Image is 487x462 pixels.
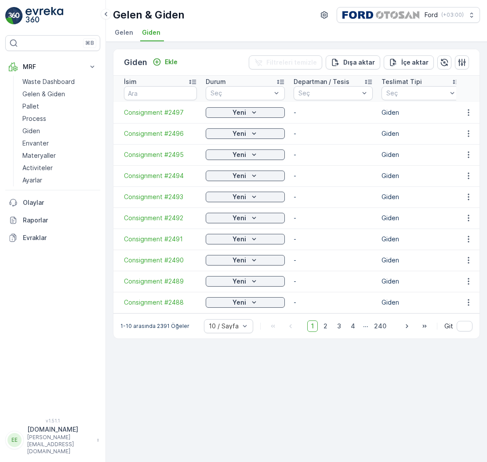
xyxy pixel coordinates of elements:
[115,28,133,37] span: Gelen
[19,76,100,88] a: Waste Dashboard
[85,40,94,47] p: ⌘B
[206,255,285,266] button: Yeni
[27,434,92,455] p: [PERSON_NAME][EMAIL_ADDRESS][DOMAIN_NAME]
[124,277,197,286] a: Consignment #2489
[124,193,197,201] span: Consignment #2493
[124,256,197,265] a: Consignment #2490
[382,214,461,222] p: Giden
[19,174,100,186] a: Ayarlar
[211,89,271,98] p: Seç
[5,211,100,229] a: Raporlar
[5,418,100,423] span: v 1.51.1
[19,125,100,137] a: Giden
[294,77,349,86] p: Departman / Tesis
[444,322,453,331] span: Git
[382,277,461,286] p: Giden
[124,214,197,222] a: Consignment #2492
[382,171,461,180] p: Giden
[124,108,197,117] span: Consignment #2497
[22,102,39,111] p: Pallet
[206,234,285,244] button: Yeni
[294,193,373,201] p: -
[382,256,461,265] p: Giden
[206,276,285,287] button: Yeni
[307,320,318,332] span: 1
[25,7,63,25] img: logo_light-DOdMpM7g.png
[206,149,285,160] button: Yeni
[382,150,461,159] p: Giden
[206,171,285,181] button: Yeni
[22,176,42,185] p: Ayarlar
[206,77,226,86] p: Durum
[22,114,46,123] p: Process
[5,58,100,76] button: MRF
[233,256,246,265] p: Yeni
[382,193,461,201] p: Giden
[165,58,178,66] p: Ekle
[249,55,322,69] button: Filtreleri temizle
[326,55,380,69] button: Dışa aktar
[294,214,373,222] p: -
[142,28,160,37] span: Giden
[233,150,246,159] p: Yeni
[124,298,197,307] a: Consignment #2488
[294,235,373,244] p: -
[22,164,53,172] p: Activiteler
[124,235,197,244] a: Consignment #2491
[206,213,285,223] button: Yeni
[124,150,197,159] a: Consignment #2495
[5,229,100,247] a: Evraklar
[206,107,285,118] button: Yeni
[19,162,100,174] a: Activiteler
[425,11,438,19] p: Ford
[149,57,181,67] button: Ekle
[5,425,100,455] button: EE[DOMAIN_NAME][PERSON_NAME][EMAIL_ADDRESS][DOMAIN_NAME]
[124,129,197,138] a: Consignment #2496
[233,108,246,117] p: Yeni
[382,235,461,244] p: Giden
[386,89,447,98] p: Seç
[370,320,390,332] span: 240
[5,7,23,25] img: logo
[341,10,421,20] img: image_17_ZEg4Tyq.png
[233,129,246,138] p: Yeni
[27,425,92,434] p: [DOMAIN_NAME]
[233,277,246,286] p: Yeni
[294,108,373,117] p: -
[19,137,100,149] a: Envanter
[23,62,83,71] p: MRF
[124,171,197,180] a: Consignment #2494
[233,214,246,222] p: Yeni
[233,298,246,307] p: Yeni
[5,194,100,211] a: Olaylar
[382,77,422,86] p: Teslimat Tipi
[19,88,100,100] a: Gelen & Giden
[23,198,97,207] p: Olaylar
[233,235,246,244] p: Yeni
[401,58,429,67] p: İçe aktar
[22,90,65,98] p: Gelen & Giden
[266,58,317,67] p: Filtreleri temizle
[441,11,464,18] p: ( +03:00 )
[7,433,22,447] div: EE
[23,233,97,242] p: Evraklar
[294,256,373,265] p: -
[124,56,147,69] p: Giden
[206,128,285,139] button: Yeni
[382,298,461,307] p: Giden
[206,297,285,308] button: Yeni
[337,7,480,23] button: Ford(+03:00)
[343,58,375,67] p: Dışa aktar
[298,89,359,98] p: Seç
[294,150,373,159] p: -
[233,193,246,201] p: Yeni
[382,129,461,138] p: Giden
[363,320,368,332] p: ...
[384,55,434,69] button: İçe aktar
